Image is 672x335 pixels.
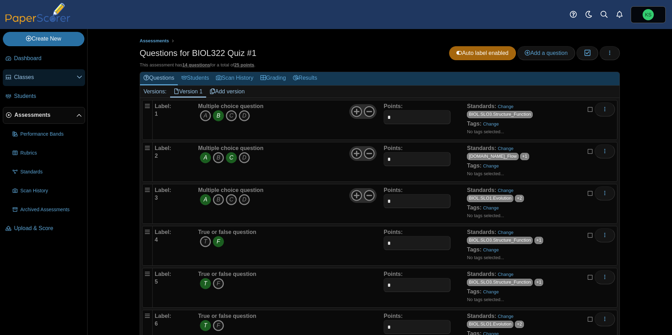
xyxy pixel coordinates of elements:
[384,271,402,277] b: Points:
[142,226,153,266] div: Drag handle
[456,50,509,56] span: Auto label enabled
[138,37,171,45] a: Assessments
[384,313,402,319] b: Points:
[384,229,402,235] b: Points:
[20,131,82,138] span: Performance Bands
[483,163,499,169] a: Change
[213,194,224,205] i: B
[3,19,73,25] a: PaperScorer
[142,184,153,224] div: Drag handle
[645,12,652,17] span: Kevin Shuman
[467,313,496,319] b: Standards:
[467,195,513,202] a: BIOL.SLO1.Evolution
[213,320,224,331] i: F
[631,6,666,23] a: Kevin Shuman
[595,144,615,158] button: More options
[289,72,321,85] a: Results
[517,46,575,60] a: Add a question
[10,183,85,199] a: Scan History
[200,194,211,205] i: A
[200,110,211,121] i: A
[14,73,77,81] span: Classes
[200,278,211,289] i: T
[483,121,499,127] a: Change
[20,169,82,176] span: Standards
[595,270,615,284] button: More options
[467,153,518,160] a: [DOMAIN_NAME]_Flow
[467,279,533,286] a: BIOL.SLO3.Structure_Function
[200,152,211,163] i: A
[14,55,82,62] span: Dashboard
[467,187,496,193] b: Standards:
[449,46,516,60] a: Auto label enabled
[142,268,153,308] div: Drag handle
[3,32,84,46] a: Create New
[467,145,496,151] b: Standards:
[520,153,529,160] span: +1
[170,86,206,98] a: Version 1
[595,186,615,200] button: More options
[384,103,402,109] b: Points:
[498,230,513,235] a: Change
[3,88,85,105] a: Students
[467,103,496,109] b: Standards:
[467,163,481,169] b: Tags:
[239,194,250,205] i: D
[595,312,615,326] button: More options
[467,213,504,218] small: No tags selected...
[467,288,481,294] b: Tags:
[140,72,178,85] a: Questions
[226,110,237,121] i: C
[467,229,496,235] b: Standards:
[20,150,82,157] span: Rubrics
[467,129,504,134] small: No tags selected...
[643,9,654,20] span: Kevin Shuman
[10,164,85,180] a: Standards
[198,187,264,193] b: Multiple choice question
[467,247,481,252] b: Tags:
[3,3,73,24] img: PaperScorer
[234,62,254,67] u: 25 points
[155,103,171,109] b: Label:
[612,7,627,22] a: Alerts
[140,38,169,43] span: Assessments
[10,201,85,218] a: Archived Assessments
[257,72,289,85] a: Grading
[467,255,504,260] small: No tags selected...
[498,314,513,319] a: Change
[384,145,402,151] b: Points:
[155,237,158,243] b: 4
[467,205,481,211] b: Tags:
[213,236,224,247] i: F
[525,50,568,56] span: Add a question
[140,62,620,68] div: This assessment has for a total of .
[178,72,212,85] a: Students
[155,321,158,327] b: 6
[384,187,402,193] b: Points:
[498,188,513,193] a: Change
[226,194,237,205] i: C
[198,271,256,277] b: True or false question
[10,145,85,162] a: Rubrics
[467,171,504,176] small: No tags selected...
[534,237,544,244] span: +1
[140,86,170,98] div: Versions:
[198,145,264,151] b: Multiple choice question
[198,313,256,319] b: True or false question
[467,271,496,277] b: Standards:
[155,153,158,159] b: 2
[213,110,224,121] i: B
[515,321,524,328] span: +2
[155,111,158,117] b: 1
[467,237,533,244] a: BIOL.SLO3.Structure_Function
[182,62,210,67] u: 14 questions
[239,152,250,163] i: D
[498,104,513,109] a: Change
[515,195,524,202] span: +2
[14,92,82,100] span: Students
[483,289,499,294] a: Change
[14,111,76,119] span: Assessments
[155,145,171,151] b: Label:
[213,278,224,289] i: F
[20,206,82,213] span: Archived Assessments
